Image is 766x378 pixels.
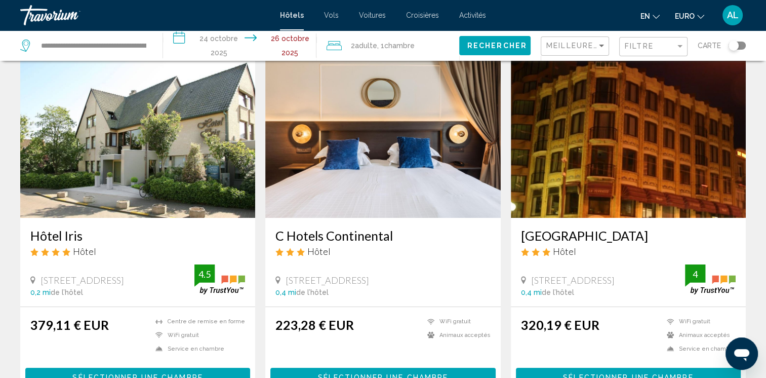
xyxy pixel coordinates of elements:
ins: 379,11 € EUR [30,317,109,332]
button: Menu utilisateur [719,5,746,26]
span: Meilleures offres [546,42,635,50]
span: Filtre [625,42,654,50]
ins: 223,28 € EUR [275,317,354,332]
img: Image de l’hôtel [265,56,500,218]
button: Changer de devise [675,9,704,23]
div: 4.5 [194,268,215,280]
img: trustyou-badge.svg [685,264,736,294]
a: Hôtel Iris [30,228,245,243]
a: Activités [459,11,486,19]
span: de l’hôtel [542,288,574,296]
a: Vols [324,11,339,19]
img: Image de l’hôtel [511,56,746,218]
span: AL [727,10,739,20]
font: Service en chambre [168,346,224,352]
a: Hôtels [280,11,304,19]
a: Travorium [20,5,270,25]
a: C Hotels Continental [275,228,490,243]
span: Chambre [384,42,415,50]
span: Carte [698,39,721,53]
button: Changer la langue [640,9,660,23]
button: Filtre [619,36,688,57]
font: Animaux acceptés [679,332,730,338]
img: Image de l’hôtel [20,56,255,218]
mat-select: Trier par [546,42,606,51]
iframe: Bouton de lancement de la fenêtre de messagerie [725,337,758,370]
font: WiFi gratuit [439,318,471,325]
span: Hôtel [307,246,331,257]
div: Hôtel 3 étoiles [521,246,736,257]
div: Hôtel 3 étoiles [275,246,490,257]
font: Animaux acceptés [439,332,491,338]
span: [STREET_ADDRESS] [41,275,124,286]
span: Hôtel [73,246,96,257]
font: WiFi gratuit [679,318,710,325]
span: de l’hôtel [296,288,329,296]
button: Voyageurs : 2 adultes, 0 enfants [316,30,459,61]
font: Service en chambre [679,346,736,352]
span: 0,4 mi [275,288,296,296]
span: de l’hôtel [51,288,83,296]
div: Hôtel 4 étoiles [30,246,245,257]
button: Date d’arrivée : 24 oct. 2025 Date de départ : 26 oct. 2025 [163,30,316,61]
span: Adulte [355,42,377,50]
img: trustyou-badge.svg [194,264,245,294]
span: EURO [675,12,695,20]
ins: 320,19 € EUR [521,317,599,332]
span: [STREET_ADDRESS] [531,275,615,286]
font: , 1 [377,42,384,50]
span: 0,4 mi [521,288,542,296]
button: Rechercher [459,36,531,55]
a: Voitures [359,11,386,19]
a: [GEOGRAPHIC_DATA] [521,228,736,243]
button: Basculer la carte [721,41,746,50]
a: Croisières [406,11,439,19]
font: Centre de remise en forme [168,318,245,325]
span: Hôtel [553,246,576,257]
span: Rechercher [467,42,527,50]
font: WiFi gratuit [168,332,199,338]
span: en [640,12,650,20]
div: 4 [685,268,705,280]
span: 0,2 mi [30,288,51,296]
font: 2 [351,42,355,50]
span: [STREET_ADDRESS] [286,275,369,286]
